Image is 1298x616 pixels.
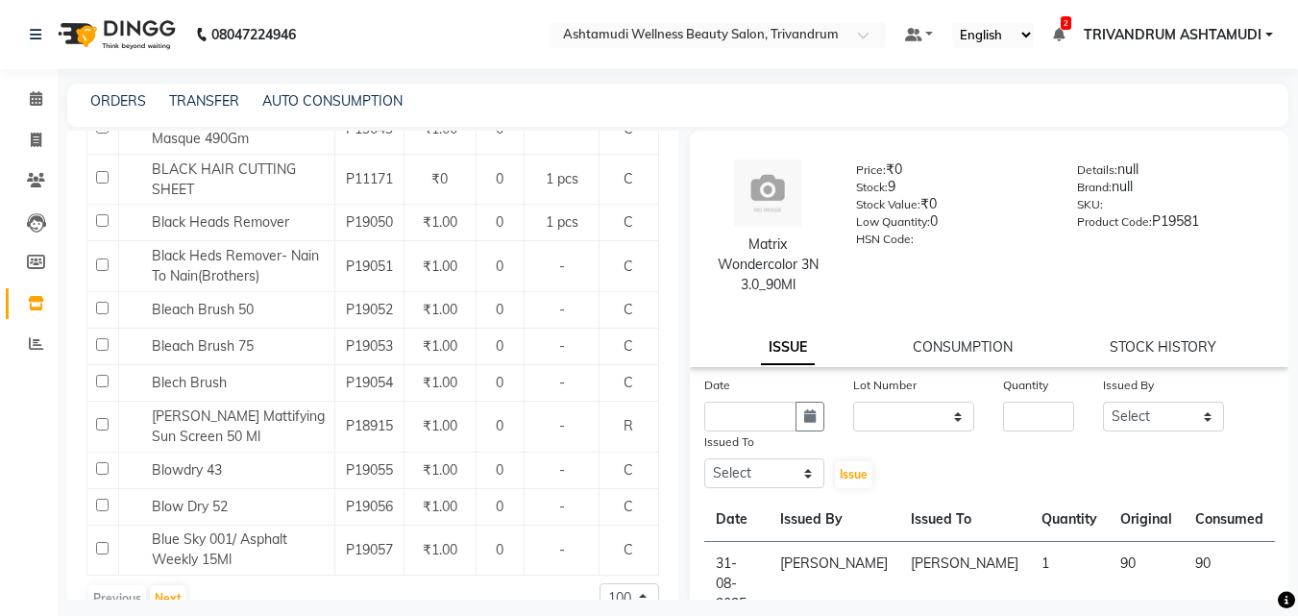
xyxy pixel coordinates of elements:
[496,258,503,275] span: 0
[1003,377,1048,394] label: Quantity
[1077,160,1269,186] div: null
[559,498,565,515] span: -
[346,461,393,479] span: P19055
[899,498,1030,542] th: Issued To
[496,120,503,137] span: 0
[559,337,565,355] span: -
[346,498,393,515] span: P19056
[856,177,1048,204] div: 9
[152,461,222,479] span: Blowdry 43
[90,92,146,110] a: ORDERS
[546,170,578,187] span: 1 pcs
[150,585,186,612] button: Next
[624,498,633,515] span: C
[1110,338,1216,356] a: STOCK HISTORY
[1077,179,1112,196] label: Brand:
[624,170,633,187] span: C
[853,377,917,394] label: Lot Number
[496,170,503,187] span: 0
[1030,498,1109,542] th: Quantity
[431,170,448,187] span: ₹0
[624,120,633,137] span: C
[840,467,868,481] span: Issue
[423,461,457,479] span: ₹1.00
[152,247,319,284] span: Black Heds Remover- Nain To Nain(Brothers)
[346,417,393,434] span: P18915
[1077,177,1269,204] div: null
[624,541,633,558] span: C
[152,213,289,231] span: Black Heads Remover
[346,541,393,558] span: P19057
[496,374,503,391] span: 0
[346,170,393,187] span: P11171
[423,541,457,558] span: ₹1.00
[152,498,228,515] span: Blow Dry 52
[423,374,457,391] span: ₹1.00
[423,498,457,515] span: ₹1.00
[152,374,227,391] span: Blech Brush
[624,374,633,391] span: C
[835,461,872,488] button: Issue
[624,337,633,355] span: C
[913,338,1013,356] a: CONSUMPTION
[423,301,457,318] span: ₹1.00
[624,461,633,479] span: C
[704,498,769,542] th: Date
[1061,16,1071,30] span: 2
[423,417,457,434] span: ₹1.00
[559,301,565,318] span: -
[496,301,503,318] span: 0
[496,541,503,558] span: 0
[559,120,565,137] span: -
[856,211,1048,238] div: 0
[761,331,815,365] a: ISSUE
[1077,161,1117,179] label: Details:
[856,179,888,196] label: Stock:
[346,120,393,137] span: P19049
[346,213,393,231] span: P19050
[559,374,565,391] span: -
[856,196,920,213] label: Stock Value:
[346,258,393,275] span: P19051
[856,231,914,248] label: HSN Code:
[769,498,899,542] th: Issued By
[1109,498,1184,542] th: Original
[346,337,393,355] span: P19053
[1077,211,1269,238] div: P19581
[496,337,503,355] span: 0
[169,92,239,110] a: TRANSFER
[1184,498,1275,542] th: Consumed
[1053,26,1065,43] a: 2
[624,213,633,231] span: C
[709,234,827,295] div: Matrix Wondercolor 3N 3.0_90Ml
[559,461,565,479] span: -
[559,258,565,275] span: -
[704,433,754,451] label: Issued To
[152,301,254,318] span: Bleach Brush 50
[1103,377,1154,394] label: Issued By
[496,461,503,479] span: 0
[1077,213,1152,231] label: Product Code:
[423,258,457,275] span: ₹1.00
[152,160,296,198] span: BLACK HAIR CUTTING SHEET
[704,377,730,394] label: Date
[211,8,296,62] b: 08047224946
[856,160,1048,186] div: ₹0
[49,8,181,62] img: logo
[856,194,1048,221] div: ₹0
[423,337,457,355] span: ₹1.00
[152,407,325,445] span: [PERSON_NAME] Mattifying Sun Screen 50 Ml
[346,301,393,318] span: P19052
[496,213,503,231] span: 0
[423,213,457,231] span: ₹1.00
[496,498,503,515] span: 0
[856,161,886,179] label: Price:
[734,160,801,227] img: avatar
[262,92,403,110] a: AUTO CONSUMPTION
[423,120,457,137] span: ₹1.00
[152,337,254,355] span: Bleach Brush 75
[496,417,503,434] span: 0
[624,258,633,275] span: C
[152,530,287,568] span: Blue Sky 001/ Asphalt Weekly 15Ml
[856,213,930,231] label: Low Quantity:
